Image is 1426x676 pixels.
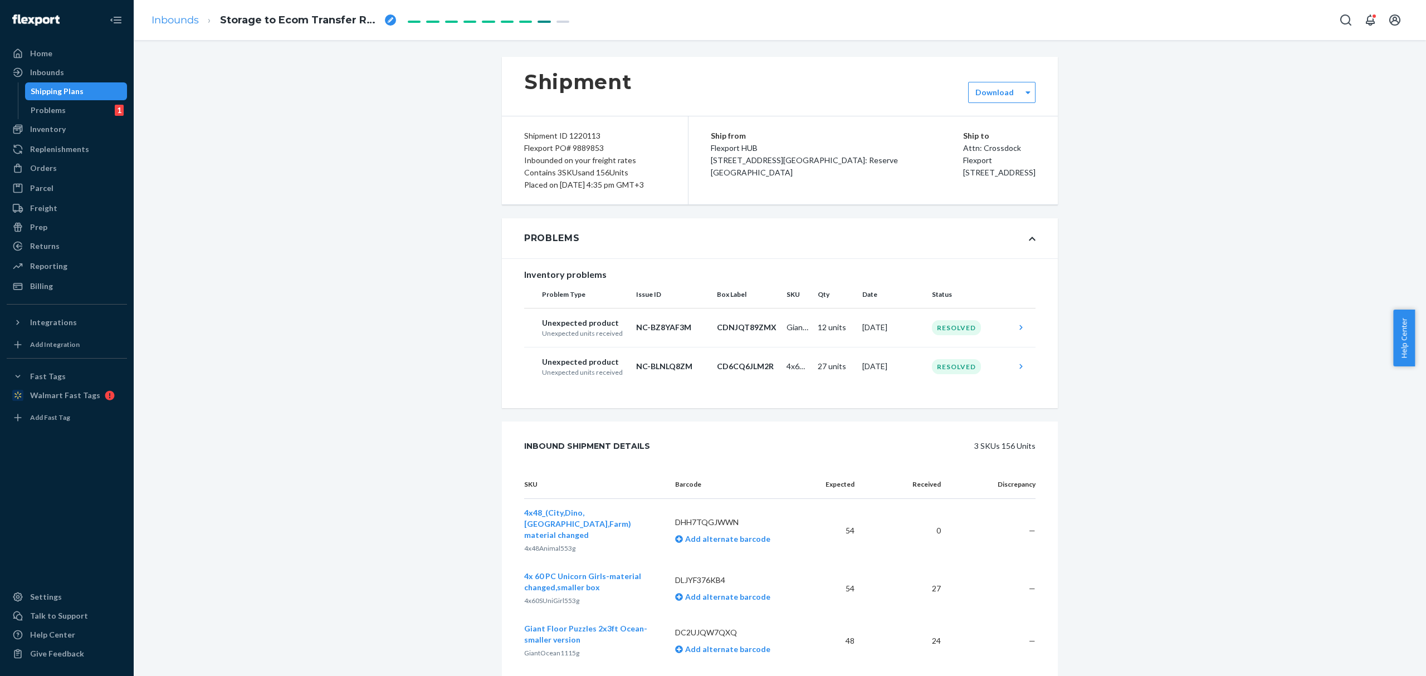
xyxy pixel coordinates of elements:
td: 4x60SUniGirl553g [782,347,813,386]
span: Flexport HUB [STREET_ADDRESS][GEOGRAPHIC_DATA]: Reserve [GEOGRAPHIC_DATA] [711,143,898,177]
button: 4x48_(City,Dino,[GEOGRAPHIC_DATA],Farm) material changed [524,507,657,541]
a: Billing [7,277,127,295]
div: Walmart Fast Tags [30,390,100,401]
p: Unexpected product [542,356,627,368]
div: Replenishments [30,144,89,155]
h1: Shipment [524,70,632,94]
span: 4x48Animal553g [524,544,575,552]
a: Walmart Fast Tags [7,386,127,404]
div: Inbounded on your freight rates [524,154,666,166]
a: Orders [7,159,127,177]
span: — [1029,636,1036,645]
p: DC2UJQW7QXQ [675,627,799,638]
th: Expected [808,471,863,499]
td: 24 [863,615,949,667]
a: Parcel [7,179,127,197]
span: Help Center [1393,310,1415,366]
a: Add Integration [7,336,127,354]
td: 12 units [813,308,858,347]
a: Shipping Plans [25,82,128,100]
div: Fast Tags [30,371,66,382]
div: Integrations [30,317,77,328]
div: Returns [30,241,60,252]
div: Give Feedback [30,648,84,659]
a: Talk to Support [7,607,127,625]
a: Reporting [7,257,127,275]
a: Add alternate barcode [675,592,770,601]
div: Add Integration [30,340,80,349]
span: Add alternate barcode [683,644,770,654]
div: Resolved [932,320,981,335]
p: NC-BZ8YAF3M [636,322,708,333]
th: Problem Type [524,281,632,308]
span: Add alternate barcode [683,534,770,543]
button: Open account menu [1384,9,1406,31]
a: Freight [7,199,127,217]
div: Settings [30,591,62,602]
a: Problems1 [25,101,128,119]
div: 1 [115,105,124,116]
a: Inbounds [7,63,127,81]
a: Prep [7,218,127,236]
span: Storage to Ecom Transfer RP3KV8V5RBSAA [220,13,380,28]
p: DHH7TQGJWWN [675,517,799,528]
button: Open notifications [1359,9,1381,31]
div: Shipping Plans [31,86,84,97]
a: Add Fast Tag [7,409,127,427]
div: Freight [30,203,57,214]
div: Shipment ID 1220113 [524,130,666,142]
a: Settings [7,588,127,606]
ol: breadcrumbs [143,4,405,37]
span: GiantOcean1115g [524,649,579,657]
div: Talk to Support [30,610,88,621]
div: Help Center [30,629,75,640]
button: Giant Floor Puzzles 2x3ft Ocean-smaller version [524,623,657,645]
a: Add alternate barcode [675,534,770,543]
div: Inventory [30,124,66,135]
p: Attn: Crossdock [963,142,1036,154]
th: Date [858,281,927,308]
span: — [1029,526,1036,535]
a: Help Center [7,626,127,644]
img: Flexport logo [12,14,60,26]
a: Home [7,45,127,62]
td: 54 [808,499,863,563]
label: Download [975,87,1014,98]
td: [DATE] [858,347,927,386]
a: Inventory [7,120,127,138]
button: Fast Tags [7,368,127,385]
td: 27 units [813,347,858,386]
div: 3 SKUs 156 Units [675,435,1036,457]
div: Inbounds [30,67,64,78]
td: 54 [808,562,863,615]
a: Add alternate barcode [675,644,770,654]
td: 48 [808,615,863,667]
div: Flexport PO# 9889853 [524,142,666,154]
div: Parcel [30,183,53,194]
th: Discrepancy [950,471,1036,499]
p: DLJYF376KB4 [675,575,799,586]
p: Flexport [963,154,1036,166]
span: — [1029,584,1036,593]
button: 4x 60 PC Unicorn Girls-material changed,smaller box [524,571,657,593]
div: Inbound Shipment Details [524,435,650,457]
td: GiantOcean1115g [782,308,813,347]
p: CDNJQT89ZMX [717,322,778,333]
span: 4x48_(City,Dino,[GEOGRAPHIC_DATA],Farm) material changed [524,508,631,540]
td: 27 [863,562,949,615]
th: Qty [813,281,858,308]
span: 4x 60 PC Unicorn Girls-material changed,smaller box [524,571,641,592]
th: Issue ID [632,281,712,308]
span: 4x60SUniGirl553g [524,596,579,605]
th: SKU [524,471,666,499]
div: Home [30,48,52,59]
p: Unexpected product [542,317,627,329]
button: Open Search Box [1335,9,1357,31]
div: Placed on [DATE] 4:35 pm GMT+3 [524,179,666,191]
span: Giant Floor Puzzles 2x3ft Ocean-smaller version [524,624,647,644]
div: Problems [524,232,580,245]
td: [DATE] [858,308,927,347]
p: Ship to [963,130,1036,142]
p: Ship from [711,130,963,142]
div: Resolved [932,359,981,374]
